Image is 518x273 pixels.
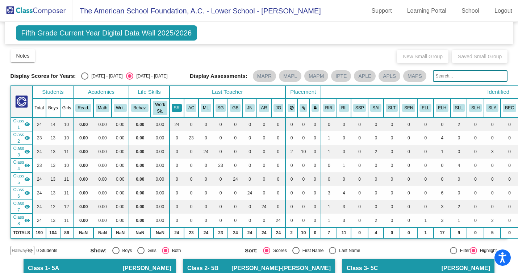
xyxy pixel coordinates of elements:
[60,200,74,214] td: 12
[228,131,243,145] td: 0
[484,186,501,200] td: 0
[402,104,415,112] button: SEN
[297,159,309,172] td: 0
[46,172,60,186] td: 13
[484,117,501,131] td: 0
[401,5,452,17] a: Learning Portal
[321,145,337,159] td: 1
[112,172,129,186] td: 0.00
[93,172,112,186] td: 0.00
[271,131,285,145] td: 0
[297,131,309,145] td: 0
[331,70,351,82] mat-chip: IPTE
[112,159,129,172] td: 0.00
[484,172,501,186] td: 0
[400,172,417,186] td: 0
[304,70,328,82] mat-chip: MAPM
[13,159,24,172] span: Class 4
[33,131,46,145] td: 23
[199,172,213,186] td: 0
[33,200,46,214] td: 24
[213,98,228,117] th: Susana Goldschmied
[285,159,298,172] td: 0
[384,131,400,145] td: 0
[417,131,434,145] td: 0
[46,131,60,145] td: 13
[484,131,501,145] td: 0
[112,200,129,214] td: 0.00
[228,172,243,186] td: 24
[451,186,467,200] td: 0
[129,186,151,200] td: 0.00
[451,159,467,172] td: 4
[271,117,285,131] td: 0
[11,73,76,79] span: Display Scores for Years:
[81,72,167,80] mat-radio-group: Select an option
[133,73,167,79] div: [DATE] - [DATE]
[33,98,46,117] th: Total
[151,186,169,200] td: 0.00
[184,117,199,131] td: 0
[93,186,112,200] td: 0.00
[46,200,60,214] td: 12
[184,131,199,145] td: 23
[243,145,256,159] td: 0
[489,5,518,17] a: Logout
[484,145,501,159] td: 3
[228,186,243,200] td: 0
[321,98,337,117] th: Regular Reading Intervention
[467,145,484,159] td: 0
[257,145,271,159] td: 0
[417,98,434,117] th: English Language Learner (Low)
[501,159,518,172] td: 0
[467,117,484,131] td: 0
[257,200,271,214] td: 24
[112,131,129,145] td: 0.00
[199,145,213,159] td: 24
[170,159,184,172] td: 0
[271,145,285,159] td: 0
[321,159,337,172] td: 0
[60,98,74,117] th: Girls
[131,104,149,112] button: Behav.
[501,98,518,117] th: Behavior Contract
[285,117,298,131] td: 0
[434,172,451,186] td: 0
[434,145,451,159] td: 1
[321,131,337,145] td: 1
[72,5,321,17] span: The American School Foundation, A.C. - Lower School - [PERSON_NAME]
[11,200,33,214] td: Alejandra Reyes - 5F
[351,117,368,131] td: 0
[46,186,60,200] td: 13
[271,172,285,186] td: 0
[129,117,151,131] td: 0.00
[24,149,30,155] mat-icon: visibility
[368,131,384,145] td: 0
[257,159,271,172] td: 0
[60,159,74,172] td: 10
[285,200,298,214] td: 0
[199,186,213,200] td: 0
[433,70,507,82] input: Search...
[501,117,518,131] td: 0
[153,101,167,115] button: Work Sk.
[33,159,46,172] td: 23
[170,98,184,117] th: Sergio Rodriguez
[309,131,321,145] td: 0
[24,135,30,141] mat-icon: visibility
[170,172,184,186] td: 0
[73,86,129,98] th: Academics
[297,98,309,117] th: Keep with students
[297,145,309,159] td: 10
[417,172,434,186] td: 0
[13,131,24,144] span: Class 2
[469,104,482,112] button: SLH
[257,117,271,131] td: 0
[129,131,151,145] td: 0.00
[243,131,256,145] td: 0
[337,145,351,159] td: 0
[309,145,321,159] td: 0
[271,200,285,214] td: 0
[370,104,381,112] button: SAI
[151,145,169,159] td: 0.00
